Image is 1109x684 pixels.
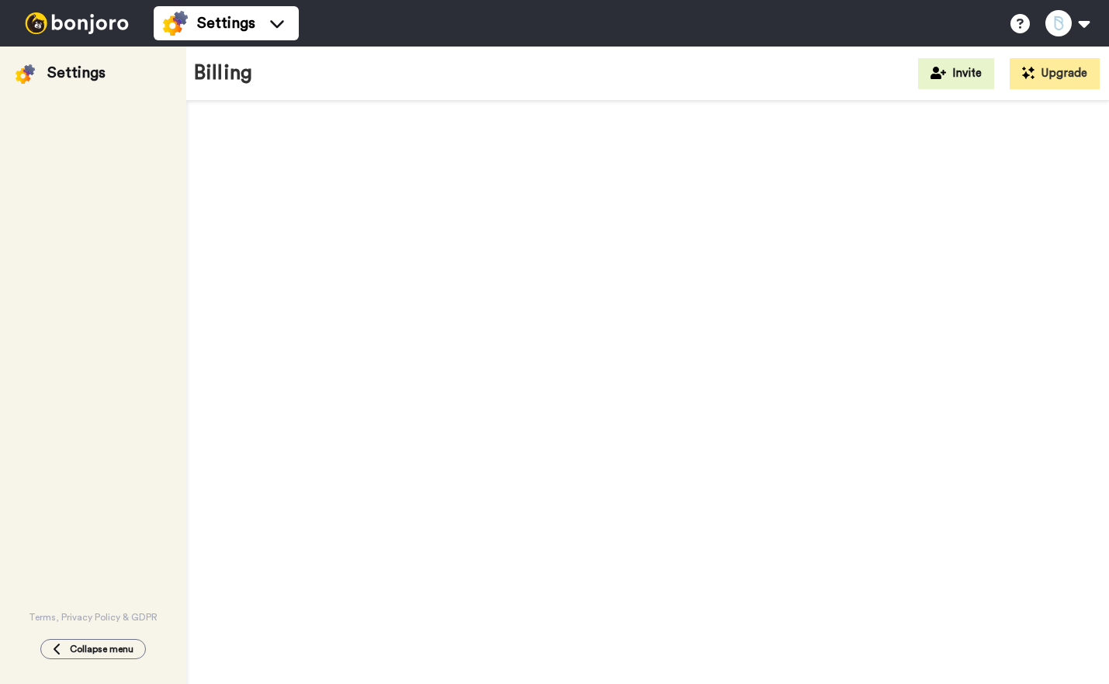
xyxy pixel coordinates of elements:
[197,12,255,34] span: Settings
[70,643,133,655] span: Collapse menu
[40,639,146,659] button: Collapse menu
[16,64,35,84] img: settings-colored.svg
[194,62,252,85] h1: Billing
[47,62,106,84] div: Settings
[918,58,994,89] button: Invite
[163,11,188,36] img: settings-colored.svg
[19,12,135,34] img: bj-logo-header-white.svg
[1010,58,1100,89] button: Upgrade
